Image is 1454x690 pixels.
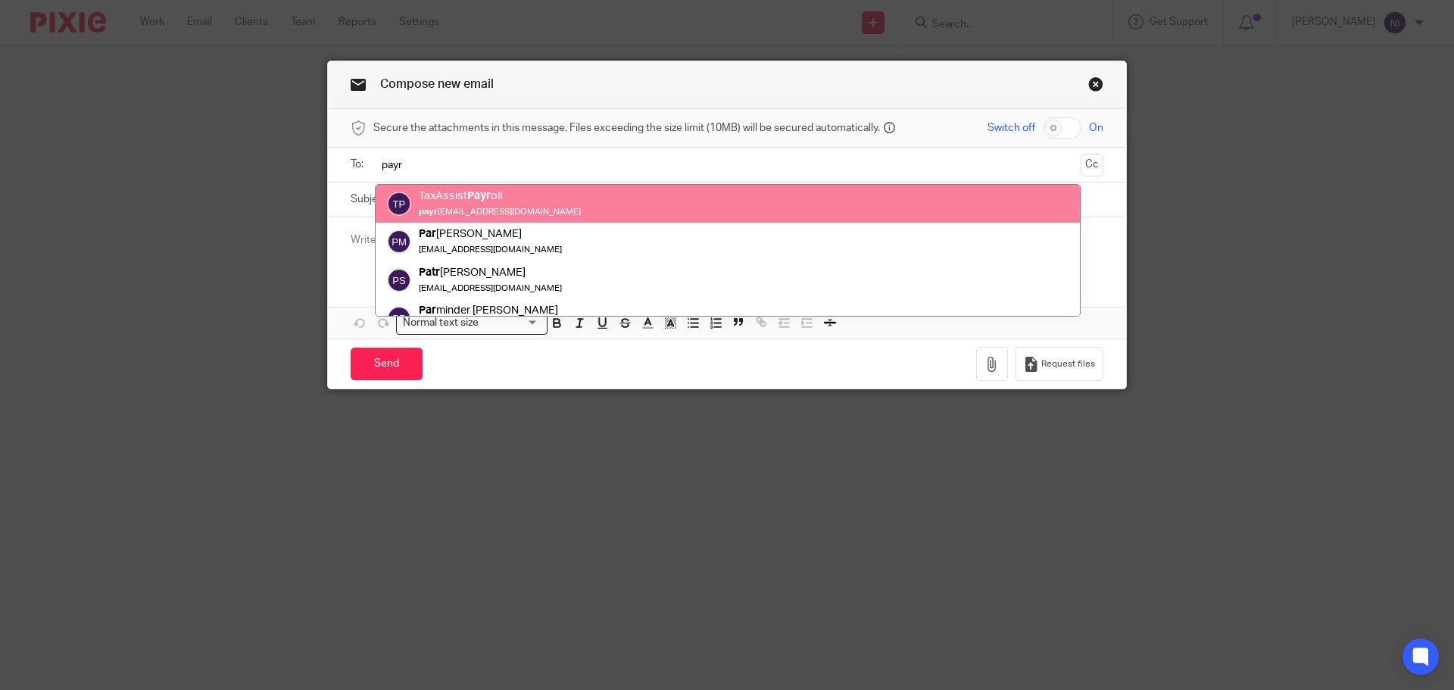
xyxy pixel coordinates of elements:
small: [EMAIL_ADDRESS][DOMAIN_NAME] [419,284,562,292]
span: Request files [1041,358,1095,370]
em: Par [419,304,436,316]
span: Normal text size [400,315,482,331]
span: Compose new email [380,78,494,90]
div: [PERSON_NAME] [419,265,562,280]
input: Send [351,348,423,380]
span: On [1089,120,1103,136]
div: minder [PERSON_NAME] [419,303,576,318]
button: Request files [1016,347,1103,381]
img: svg%3E [387,306,411,330]
span: Switch off [988,120,1035,136]
div: [PERSON_NAME] [419,227,562,242]
img: svg%3E [387,268,411,292]
em: Payr [467,190,491,201]
small: [EMAIL_ADDRESS][DOMAIN_NAME] [419,208,581,216]
input: Search for option [484,315,538,331]
small: [EMAIL_ADDRESS][DOMAIN_NAME] [419,246,562,254]
div: TaxAssist oll [419,189,581,204]
img: svg%3E [387,230,411,254]
span: Secure the attachments in this message. Files exceeding the size limit (10MB) will be secured aut... [373,120,880,136]
em: payr [419,208,438,216]
button: Cc [1081,154,1103,176]
img: svg%3E [387,192,411,216]
a: Close this dialog window [1088,76,1103,97]
em: Par [419,229,436,240]
label: To: [351,157,367,172]
div: Search for option [396,311,548,335]
em: Patr [419,267,440,278]
label: Subject: [351,192,390,207]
